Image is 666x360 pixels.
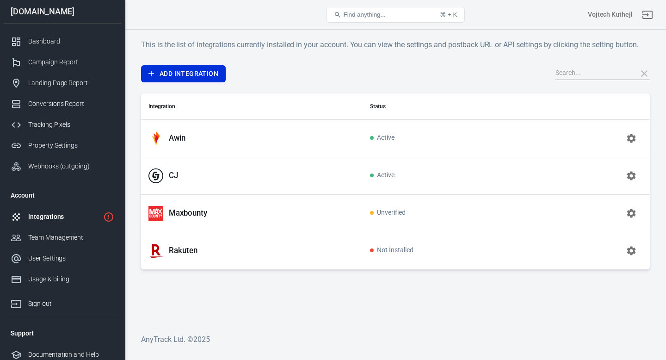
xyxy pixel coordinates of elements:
div: Team Management [28,233,114,242]
p: CJ [169,171,178,180]
h6: This is the list of integrations currently installed in your account. You can view the settings a... [141,39,650,50]
a: Webhooks (outgoing) [3,156,122,177]
svg: 2 networks not verified yet [103,211,114,223]
a: Conversions Report [3,93,122,114]
button: Find anything...⌘ + K [326,7,465,23]
div: Campaign Report [28,57,114,67]
li: Support [3,322,122,344]
a: Landing Page Report [3,73,122,93]
a: Sign out [636,4,659,26]
span: Active [370,134,395,142]
div: Dashboard [28,37,114,46]
div: Webhooks (outgoing) [28,161,114,171]
a: Integrations [3,206,122,227]
div: Account id: xaWMdHFr [588,10,633,19]
a: Team Management [3,227,122,248]
a: Add Integration [141,65,226,82]
div: Tracking Pixels [28,120,114,130]
div: Documentation and Help [28,350,114,360]
h6: AnyTrack Ltd. © 2025 [141,334,650,345]
img: CJ [148,168,163,183]
div: [DOMAIN_NAME] [3,7,122,16]
a: Tracking Pixels [3,114,122,135]
input: Search... [555,68,629,80]
div: Landing Page Report [28,78,114,88]
p: Maxbounty [169,208,207,218]
img: Awin [148,131,163,146]
div: Property Settings [28,141,114,150]
p: Rakuten [169,246,197,255]
a: Dashboard [3,31,122,52]
img: Rakuten [148,243,163,258]
th: Integration [141,93,363,120]
iframe: Intercom live chat [635,315,657,337]
span: Unverified [370,209,406,217]
img: Maxbounty [148,206,163,221]
div: ⌘ + K [440,11,457,18]
span: Not Installed [370,247,413,254]
a: Sign out [3,290,122,314]
a: Campaign Report [3,52,122,73]
p: Awin [169,133,185,143]
a: User Settings [3,248,122,269]
li: Account [3,184,122,206]
div: Usage & billing [28,274,114,284]
div: Sign out [28,299,114,309]
div: User Settings [28,254,114,263]
a: Usage & billing [3,269,122,290]
th: Status [363,93,538,120]
span: Find anything... [343,11,385,18]
div: Conversions Report [28,99,114,109]
div: Integrations [28,212,99,222]
span: Active [370,172,395,180]
a: Property Settings [3,135,122,156]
